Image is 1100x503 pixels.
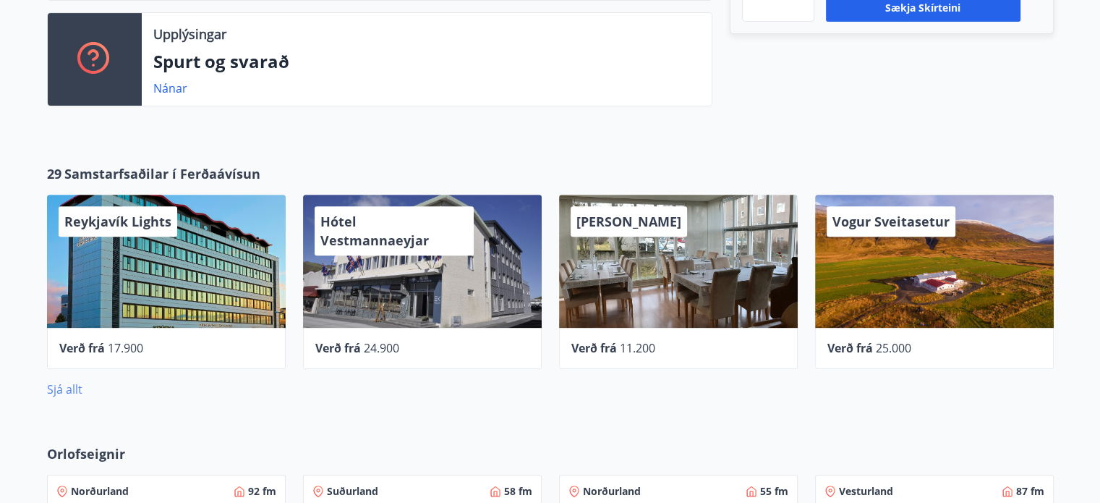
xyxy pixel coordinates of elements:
span: Verð frá [827,340,873,356]
span: Verð frá [315,340,361,356]
a: Sjá allt [47,381,82,397]
span: 24.900 [364,340,399,356]
a: Nánar [153,80,187,96]
span: Hótel Vestmannaeyjar [320,213,429,249]
span: Vogur Sveitasetur [832,213,950,230]
span: Orlofseignir [47,444,125,463]
span: 29 [47,164,61,183]
span: Norðurland [583,484,641,499]
p: Upplýsingar [153,25,226,43]
span: 92 fm [248,484,276,499]
span: Verð frá [571,340,617,356]
span: Vesturland [839,484,893,499]
span: Samstarfsaðilar í Ferðaávísun [64,164,260,183]
span: 25.000 [876,340,911,356]
p: Spurt og svarað [153,49,700,74]
span: 55 fm [760,484,788,499]
span: 17.900 [108,340,143,356]
span: Suðurland [327,484,378,499]
span: [PERSON_NAME] [576,213,681,230]
span: 87 fm [1016,484,1044,499]
span: 58 fm [504,484,532,499]
span: 11.200 [620,340,655,356]
span: Norðurland [71,484,129,499]
span: Verð frá [59,340,105,356]
span: Reykjavík Lights [64,213,171,230]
